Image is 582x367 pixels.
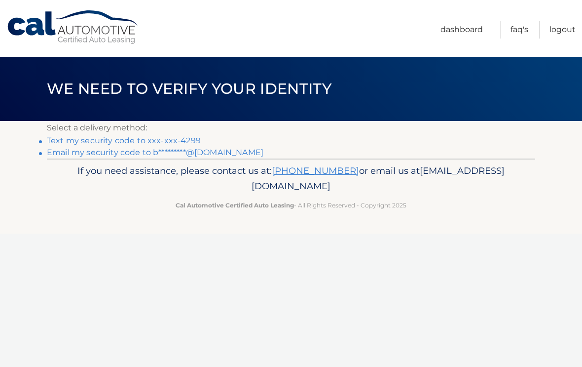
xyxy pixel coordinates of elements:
[510,21,528,39] a: FAQ's
[176,202,294,209] strong: Cal Automotive Certified Auto Leasing
[6,10,140,45] a: Cal Automotive
[47,148,263,157] a: Email my security code to b*********@[DOMAIN_NAME]
[47,136,201,145] a: Text my security code to xxx-xxx-4299
[47,121,535,135] p: Select a delivery method:
[549,21,576,39] a: Logout
[440,21,483,39] a: Dashboard
[272,165,359,176] a: [PHONE_NUMBER]
[47,80,331,98] span: We need to verify your identity
[53,200,529,210] p: - All Rights Reserved - Copyright 2025
[53,163,529,195] p: If you need assistance, please contact us at: or email us at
